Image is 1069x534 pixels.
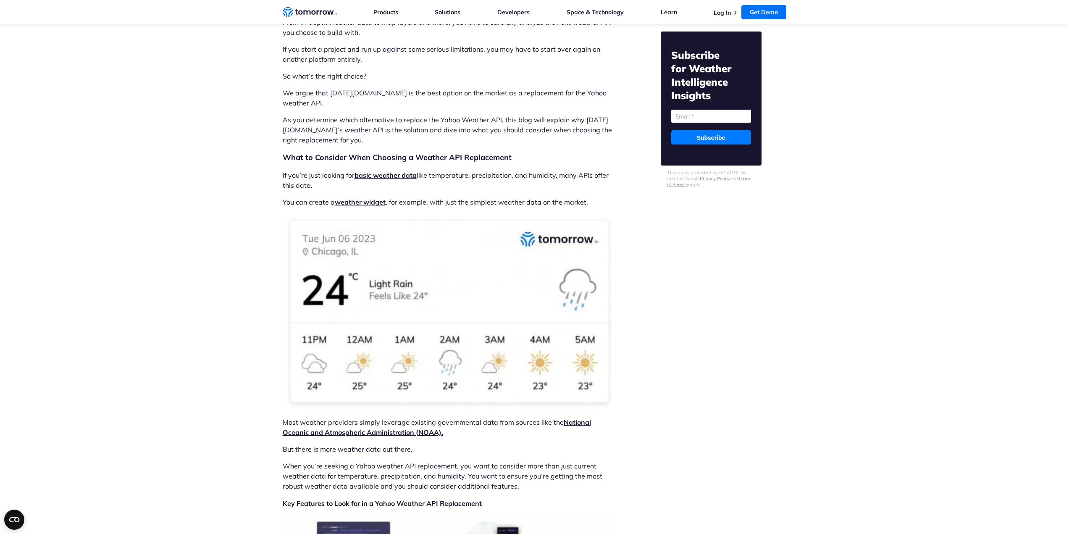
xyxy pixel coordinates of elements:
a: basic weather data [355,171,417,179]
p: Most weather providers simply leverage existing governmental data from sources like the [283,417,616,437]
a: Home link [283,6,337,18]
p: But there is more weather data out there. [283,444,616,454]
a: weather widget [335,198,386,206]
a: Terms of Service [667,176,751,187]
p: So what’s the right choice? [283,71,616,81]
a: Products [373,8,398,16]
p: This site is protected by reCAPTCHA and the Google and apply. [667,170,755,187]
a: Privacy Policy [700,176,730,182]
a: Developers [497,8,530,16]
a: Get Demo [741,5,786,19]
h3: Key Features to Look for in a Yahoo Weather API Replacement [283,498,616,509]
input: Subscribe [671,130,751,145]
p: When you’re seeking a Yahoo weather API replacement, you want to consider more than just current ... [283,461,616,491]
input: Email * [671,110,751,123]
a: Solutions [435,8,460,16]
button: Open CMP widget [4,510,24,530]
strong: What to Consider When Choosing a Weather API Replacement [283,153,512,162]
p: We argue that [DATE][DOMAIN_NAME] is the best option on the market as a replacement for the Yahoo... [283,88,616,108]
p: You can create a , for example, with just the simplest weather data on the market. [283,197,616,207]
p: If you start a project and run up against some serious limitations, you may have to start over ag... [283,44,616,64]
h2: Subscribe for Weather Intelligence Insights [671,48,751,102]
p: As you determine which alternative to replace the Yahoo Weather API, this blog will explain why [... [283,115,616,145]
p: If you’re just looking for like temperature, precipitation, and humidity, many APIs offer this data. [283,170,616,190]
a: Space & Technology [567,8,624,16]
a: Learn [661,8,677,16]
a: Log In [714,9,731,16]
